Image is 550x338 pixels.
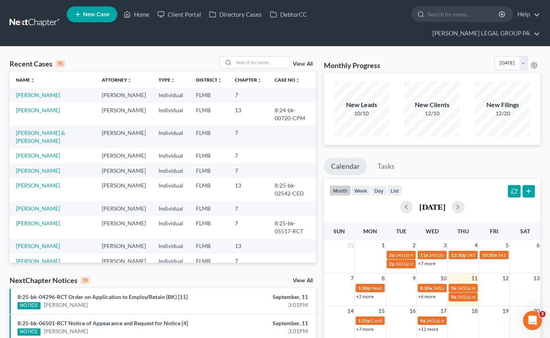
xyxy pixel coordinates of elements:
[409,306,416,316] span: 16
[95,148,152,163] td: [PERSON_NAME]
[95,216,152,238] td: [PERSON_NAME]
[44,301,88,309] a: [PERSON_NAME]
[10,59,65,68] div: Recent Cases
[10,275,90,285] div: NextChapter Notices
[389,261,395,267] span: 2p
[418,326,438,332] a: +12 more
[95,163,152,178] td: [PERSON_NAME]
[152,88,190,102] td: Individual
[190,148,229,163] td: FLMB
[536,240,540,250] span: 6
[95,125,152,148] td: [PERSON_NAME]
[152,216,190,238] td: Individual
[505,240,509,250] span: 5
[95,254,152,268] td: [PERSON_NAME]
[16,107,60,113] a: [PERSON_NAME]
[217,78,222,83] i: unfold_more
[451,294,456,300] span: 9a
[429,252,548,258] span: 341(a) meeting for [PERSON_NAME] & [PERSON_NAME]
[440,274,447,283] span: 10
[334,100,389,109] div: New Leads
[229,239,268,254] td: 13
[502,274,509,283] span: 12
[539,311,546,317] span: 3
[293,61,313,67] a: View All
[451,285,456,291] span: 9a
[395,252,514,258] span: 341(a) meeting for [PERSON_NAME] & [PERSON_NAME]
[396,228,407,234] span: Tue
[102,77,132,83] a: Attorneyunfold_more
[229,88,268,102] td: 7
[426,318,545,324] span: 341(a) meeting for [PERSON_NAME] & [PERSON_NAME]
[30,78,35,83] i: unfold_more
[427,7,500,21] input: Search by name...
[420,252,428,258] span: 11a
[475,109,531,117] div: 12/20
[152,125,190,148] td: Individual
[196,77,222,83] a: Districtunfold_more
[234,57,289,68] input: Search by name...
[404,109,460,117] div: 12/10
[419,203,445,211] h2: [DATE]
[190,163,229,178] td: FLMB
[451,252,466,258] span: 12:30p
[268,103,316,125] td: 8:24-bk-00720-CPM
[467,252,544,258] span: 341(a) meeting for [PERSON_NAME]
[412,274,416,283] span: 9
[205,7,266,21] a: Directory Cases
[440,306,447,316] span: 17
[56,60,65,67] div: 15
[95,201,152,216] td: [PERSON_NAME]
[356,326,374,332] a: +7 more
[95,88,152,102] td: [PERSON_NAME]
[190,103,229,125] td: FLMB
[420,318,425,324] span: 9a
[428,26,540,41] a: [PERSON_NAME] LEGAL GROUP PA
[370,158,402,175] a: Tasks
[190,239,229,254] td: FLMB
[471,306,478,316] span: 18
[443,240,447,250] span: 3
[17,302,41,309] div: NOTICE
[127,78,132,83] i: unfold_more
[381,274,385,283] span: 8
[16,205,60,212] a: [PERSON_NAME]
[533,306,540,316] span: 20
[387,185,402,196] button: list
[83,12,110,18] span: New Case
[190,178,229,201] td: FLMB
[159,77,175,83] a: Typeunfold_more
[95,103,152,125] td: [PERSON_NAME]
[513,7,540,21] a: Help
[293,278,313,283] a: View All
[474,240,478,250] span: 4
[334,109,389,117] div: 10/10
[152,201,190,216] td: Individual
[17,320,188,326] a: 8:25-bk-06501-RCT Notice of Appearance and Request for Notice [4]
[363,228,377,234] span: Mon
[217,293,308,301] div: September, 11
[229,163,268,178] td: 7
[395,261,514,267] span: 341(a) meeting for [PERSON_NAME] & [PERSON_NAME]
[324,61,380,70] h3: Monthly Progress
[268,178,316,201] td: 8:25-bk-02542-CED
[520,228,530,234] span: Sat
[350,274,354,283] span: 7
[152,163,190,178] td: Individual
[358,318,370,324] span: 1:35p
[371,318,504,324] span: Confirmation Hearing for [PERSON_NAME] & [PERSON_NAME]
[16,92,60,98] a: [PERSON_NAME]
[268,216,316,238] td: 8:25-bk-05517-RCT
[418,293,436,299] a: +6 more
[16,220,60,227] a: [PERSON_NAME]
[333,228,345,234] span: Sun
[502,306,509,316] span: 19
[412,240,416,250] span: 2
[351,185,371,196] button: week
[217,301,308,309] div: 3:01PM
[457,285,534,291] span: 341(a) meeting for [PERSON_NAME]
[190,201,229,216] td: FLMB
[190,88,229,102] td: FLMB
[533,274,540,283] span: 13
[371,285,433,291] span: Hearing for [PERSON_NAME]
